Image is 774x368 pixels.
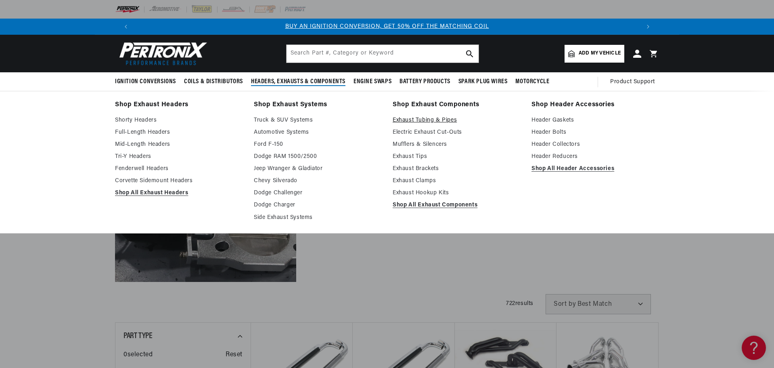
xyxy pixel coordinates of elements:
span: Headers, Exhausts & Components [251,78,345,86]
a: Shorty Headers [115,116,243,125]
span: Battery Products [400,78,450,86]
a: Header Bolts [531,128,659,137]
span: Sort by [554,301,576,307]
a: Dodge RAM 1500/2500 [254,152,381,162]
button: Translation missing: en.sections.announcements.next_announcement [640,19,656,35]
button: Translation missing: en.sections.announcements.previous_announcement [118,19,134,35]
a: Exhaust Tips [393,152,520,162]
a: Full-Length Headers [115,128,243,137]
a: Header Gaskets [531,116,659,125]
a: Ford F-150 [254,140,381,149]
a: Shop All Header Accessories [531,164,659,174]
summary: Engine Swaps [349,72,395,91]
div: 1 of 3 [134,22,640,31]
span: Coils & Distributors [184,78,243,86]
span: Motorcycle [515,78,549,86]
summary: Ignition Conversions [115,72,180,91]
a: Jeep Wranger & Gladiator [254,164,381,174]
select: Sort by [546,294,651,314]
a: Shop Header Accessories [531,99,659,111]
a: Dodge Challenger [254,188,381,198]
a: BUY AN IGNITION CONVERSION, GET 50% OFF THE MATCHING COIL [285,23,489,29]
a: Add my vehicle [565,45,624,63]
summary: Coils & Distributors [180,72,247,91]
a: Shop Exhaust Systems [254,99,381,111]
a: Side Exhaust Systems [254,213,381,223]
a: Tri-Y Headers [115,152,243,162]
a: Exhaust Brackets [393,164,520,174]
a: Shop Exhaust Components [393,99,520,111]
span: Product Support [610,78,655,86]
a: Fenderwell Headers [115,164,243,174]
a: Automotive Systems [254,128,381,137]
span: Add my vehicle [579,50,621,57]
a: Shop All Exhaust Components [393,200,520,210]
a: Electric Exhaust Cut-Outs [393,128,520,137]
summary: Motorcycle [511,72,553,91]
slideshow-component: Translation missing: en.sections.announcements.announcement_bar [95,19,679,35]
a: Truck & SUV Systems [254,116,381,125]
a: Shop Exhaust Headers [115,99,243,111]
a: Header Collectors [531,140,659,149]
div: Announcement [134,22,640,31]
img: Pertronix [115,40,208,67]
a: Mufflers & Silencers [393,140,520,149]
span: Engine Swaps [354,78,391,86]
span: Spark Plug Wires [458,78,508,86]
summary: Spark Plug Wires [454,72,512,91]
input: Search Part #, Category or Keyword [287,45,479,63]
a: Corvette Sidemount Headers [115,176,243,186]
a: Exhaust Hookup Kits [393,188,520,198]
summary: Battery Products [395,72,454,91]
a: Exhaust Clamps [393,176,520,186]
a: Shop All Exhaust Headers [115,188,243,198]
span: Ignition Conversions [115,78,176,86]
summary: Product Support [610,72,659,92]
a: Dodge Charger [254,200,381,210]
a: Chevy Silverado [254,176,381,186]
summary: Headers, Exhausts & Components [247,72,349,91]
span: 722 results [506,301,533,307]
span: Part Type [123,332,152,340]
span: Reset [226,350,243,360]
a: Header Reducers [531,152,659,162]
button: search button [461,45,479,63]
a: Exhaust Tubing & Pipes [393,116,520,125]
a: Mid-Length Headers [115,140,243,149]
span: 0 selected [123,350,153,360]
